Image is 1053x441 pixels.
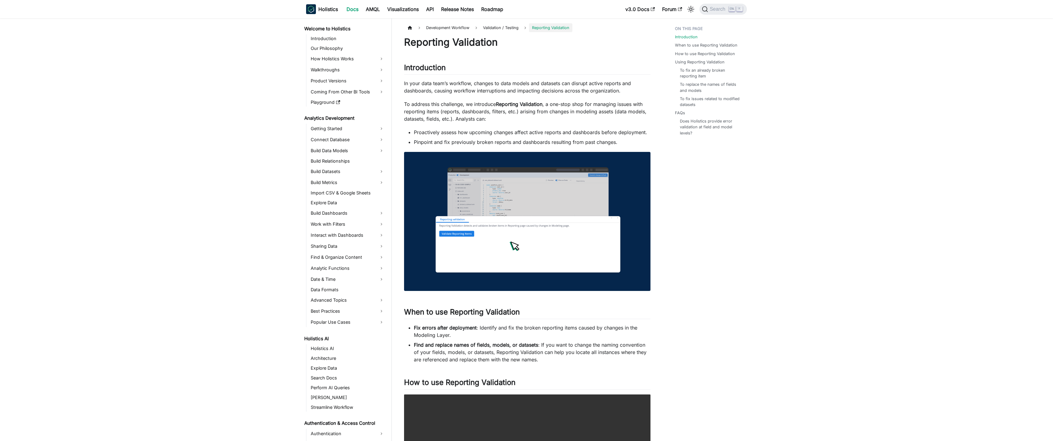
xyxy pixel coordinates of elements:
a: Holistics AI [309,344,386,353]
span: Search [708,6,729,12]
img: Holistics [306,4,316,14]
a: Authentication [309,429,386,439]
a: Release Notes [437,4,478,14]
li: : If you want to change the naming convention of your fields, models, or datasets, Reporting Vali... [414,341,650,363]
a: Build Dashboards [309,208,386,218]
h1: Reporting Validation [404,36,650,48]
a: To fix an already broken reporting item [680,67,741,79]
h2: Introduction [404,63,650,75]
a: Using Reporting Validation [675,59,725,65]
li: Proactively assess how upcoming changes affect active reports and dashboards before deployment. [414,129,650,136]
a: Explore Data [309,198,386,207]
a: Connect Database [309,135,386,145]
a: [PERSON_NAME] [309,393,386,402]
a: Product Versions [309,76,386,86]
span: Reporting Validation [529,23,572,32]
a: How Holistics Works [309,54,386,64]
b: Holistics [318,6,338,13]
a: Search Docs [309,374,386,382]
a: Perform AI Queries [309,383,386,392]
a: Popular Use Cases [309,317,386,327]
a: API [422,4,437,14]
button: Search (Ctrl+K) [699,4,747,15]
a: FAQs [675,110,685,116]
a: Introduction [675,34,698,40]
a: Analytics Development [302,114,386,123]
a: To fix issues related to modified datasets [680,96,741,107]
a: Coming From Other BI Tools [309,87,386,97]
h2: When to use Reporting Validation [404,307,650,319]
a: Date & Time [309,274,386,284]
a: How to use Reporting Validation [675,51,735,57]
nav: Docs sidebar [300,18,392,441]
a: Advanced Topics [309,295,386,305]
a: Docs [343,4,362,14]
a: Introduction [309,34,386,43]
a: Holistics AI [302,334,386,343]
a: Getting Started [309,124,386,134]
a: Does Holistics provide error validation at field and model levels? [680,118,741,136]
p: In your data team’s workflow, changes to data models and datasets can disrupt active reports and ... [404,80,650,94]
strong: Reporting Validation [496,101,542,107]
a: Build Relationships [309,157,386,165]
a: Build Metrics [309,178,386,187]
a: Welcome to Holistics [302,24,386,33]
li: Pinpoint and fix previously broken reports and dashboards resulting from past changes. [414,138,650,146]
a: Architecture [309,354,386,363]
kbd: K [736,6,743,12]
a: Our Philosophy [309,44,386,53]
nav: Breadcrumbs [404,23,650,32]
a: HolisticsHolistics [306,4,338,14]
a: To replace the names of fields and models [680,81,741,93]
a: Analytic Functions [309,263,386,273]
a: Streamline Workflow [309,403,386,412]
a: Best Practices [309,306,386,316]
strong: Find and replace names of fields, models, or datasets [414,342,538,348]
a: Home page [404,23,416,32]
a: When to use Reporting Validation [675,42,737,48]
strong: Fix errors after deployment [414,325,477,331]
a: Forum [658,4,686,14]
a: Authentication & Access Control [302,419,386,428]
a: Work with Filters [309,219,386,229]
a: Walkthroughs [309,65,386,75]
a: v3.0 Docs [622,4,658,14]
p: To address this challenge, we introduce , a one-stop shop for managing issues with reporting item... [404,100,650,123]
a: Interact with Dashboards [309,230,386,240]
a: Data Formats [309,285,386,294]
span: Validation / Testing [480,23,522,32]
a: Import CSV & Google Sheets [309,189,386,197]
a: Build Datasets [309,167,386,176]
span: Development Workflow [423,23,472,32]
li: : Identify and fix the broken reporting items caused by changes in the Modeling Layer. [414,324,650,339]
a: AMQL [362,4,384,14]
a: Playground [309,98,386,107]
button: Switch between dark and light mode (currently light mode) [686,4,696,14]
a: Explore Data [309,364,386,372]
a: Sharing Data [309,241,386,251]
h2: How to use Reporting Validation [404,378,650,390]
a: Find & Organize Content [309,252,386,262]
a: Roadmap [478,4,507,14]
a: Visualizations [384,4,422,14]
a: Build Data Models [309,146,386,156]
